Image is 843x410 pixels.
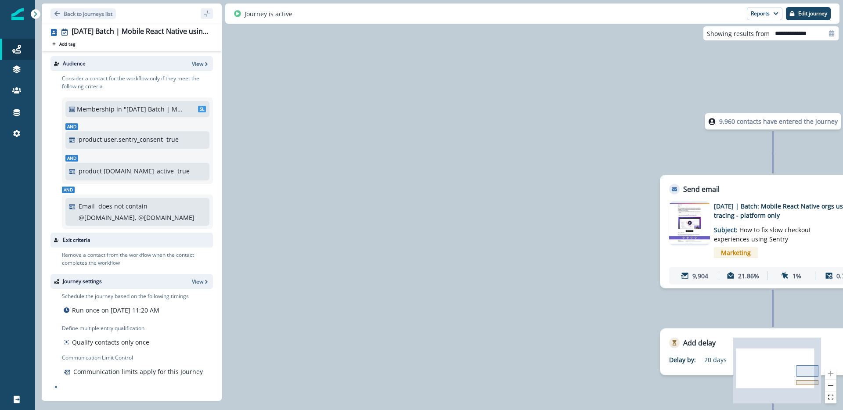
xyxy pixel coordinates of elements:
p: does not contain [98,201,148,211]
p: in [116,104,122,114]
span: And [65,155,78,162]
button: Add tag [50,40,77,47]
p: true [177,166,190,176]
p: Journey is active [245,9,292,18]
p: Subject: [714,220,824,244]
span: SL [198,106,206,112]
div: [DATE] Batch | Mobile React Native using tracing - platform only [72,27,209,37]
p: product [DOMAIN_NAME]_active [79,166,174,176]
span: How to fix slow checkout experiences using Sentry [714,226,811,243]
p: Add delay [683,338,716,348]
span: And [62,187,75,193]
span: Marketing [714,247,758,258]
p: Delay by: [669,355,704,364]
p: Consider a contact for the workflow only if they meet the following criteria [62,75,213,90]
p: Remove a contact from the workflow when the contact completes the workflow [62,251,213,267]
button: fit view [825,392,836,403]
p: Showing results from [707,29,770,38]
p: true [166,135,179,144]
p: @[DOMAIN_NAME], @[DOMAIN_NAME] [79,213,195,222]
p: Define multiple entry qualification [62,324,151,332]
span: And [65,123,78,130]
p: Schedule the journey based on the following timings [62,292,189,300]
p: Send email [683,184,720,194]
button: Go back [50,8,116,19]
p: 20 days [704,355,814,364]
p: Email [79,201,95,211]
p: View [192,278,203,285]
button: View [192,60,209,68]
button: Edit journey [786,7,831,20]
p: 21.86% [738,271,759,281]
p: Communication Limit Control [62,354,213,362]
button: View [192,278,209,285]
p: Qualify contacts only once [72,338,149,347]
p: View [192,60,203,68]
img: email asset unavailable [669,203,710,244]
p: Audience [63,60,86,68]
p: "[DATE] Batch | Mobile React Native using tracing - platform only" [124,104,183,114]
button: zoom out [825,380,836,392]
p: Exit criteria [63,236,90,244]
p: Communication limits apply for this Journey [73,367,203,376]
p: 9,904 [692,271,708,281]
p: Add tag [59,41,75,47]
p: Run once on [DATE] 11:20 AM [72,306,159,315]
button: sidebar collapse toggle [201,8,213,19]
p: Membership [77,104,115,114]
button: Reports [747,7,782,20]
p: 1% [793,271,801,281]
p: Journey settings [63,277,102,285]
p: 9,960 contacts have entered the journey [719,117,838,126]
p: product user.sentry_consent [79,135,163,144]
p: Edit journey [798,11,827,17]
img: Inflection [11,8,24,20]
p: Back to journeys list [64,10,112,18]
